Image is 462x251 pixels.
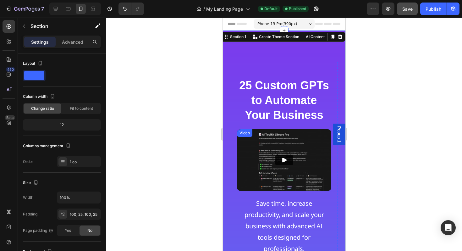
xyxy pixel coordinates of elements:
div: Undo/Redo [118,3,144,15]
iframe: Design area [223,18,345,251]
span: Fit to content [70,106,93,111]
span: Change ratio [31,106,54,111]
button: 7 [3,3,47,15]
div: Column width [23,92,56,101]
span: / [203,6,205,12]
button: Save [397,3,418,15]
p: Advanced [62,39,83,45]
div: 100, 25, 100, 25 [70,212,99,217]
span: Yes [65,228,71,233]
p: 7 [41,5,44,13]
p: Settings [31,39,49,45]
div: 12 [24,120,100,129]
button: Publish [420,3,447,15]
div: Beta [5,115,15,120]
div: Width [23,195,33,200]
input: Auto [57,192,101,203]
div: 450 [6,67,15,72]
button: AI Content [80,15,103,23]
div: Padding [23,211,37,217]
div: Order [23,159,33,165]
p: Save time, increase productivity, and scale your business with advanced AI tools designed for pro... [21,180,102,237]
div: Section 1 [6,16,25,22]
p: Section [30,22,82,30]
div: Layout [23,59,44,68]
span: Default [264,6,278,12]
span: Save [402,6,413,12]
span: My Landing Page [206,6,243,12]
span: Published [289,6,306,12]
div: Publish [426,6,441,12]
span: No [87,228,92,233]
div: Columns management [23,142,72,150]
div: Size [23,179,40,187]
div: 1 col [70,159,99,165]
div: Page padding [23,228,53,233]
div: Open Intercom Messenger [441,220,456,235]
p: Create Theme Section [36,16,76,22]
